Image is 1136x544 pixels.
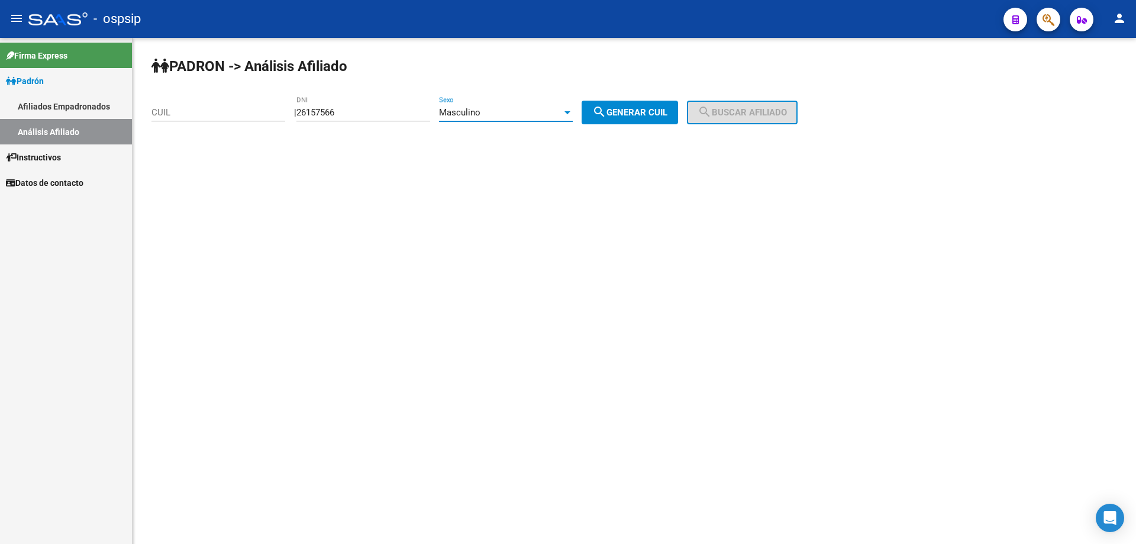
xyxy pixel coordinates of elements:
mat-icon: search [698,105,712,119]
button: Buscar afiliado [687,101,798,124]
button: Generar CUIL [582,101,678,124]
span: Instructivos [6,151,61,164]
span: Firma Express [6,49,67,62]
mat-icon: menu [9,11,24,25]
span: Buscar afiliado [698,107,787,118]
div: | [294,107,687,118]
span: Padrón [6,75,44,88]
span: Datos de contacto [6,176,83,189]
mat-icon: person [1112,11,1127,25]
span: Generar CUIL [592,107,667,118]
strong: PADRON -> Análisis Afiliado [151,58,347,75]
mat-icon: search [592,105,606,119]
span: Masculino [439,107,480,118]
div: Open Intercom Messenger [1096,504,1124,532]
span: - ospsip [93,6,141,32]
